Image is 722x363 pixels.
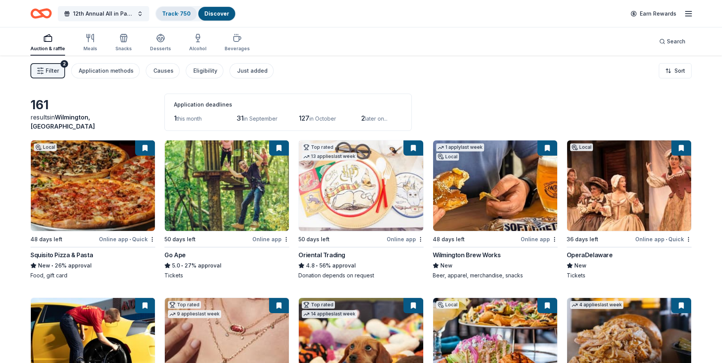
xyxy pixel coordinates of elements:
a: Earn Rewards [626,7,681,21]
div: Causes [153,66,174,75]
button: Track· 750Discover [155,6,236,21]
div: 50 days left [298,235,330,244]
a: Image for Wilmington Brew Works1 applylast weekLocal48 days leftOnline appWilmington Brew WorksNe... [433,140,558,279]
span: Wilmington, [GEOGRAPHIC_DATA] [30,113,95,130]
div: 161 [30,97,155,113]
div: 56% approval [298,261,423,270]
div: 27% approval [164,261,289,270]
button: Just added [230,63,274,78]
span: New [440,261,453,270]
span: • [316,263,318,269]
img: Image for Oriental Trading [299,140,423,231]
div: Local [436,153,459,161]
span: 127 [299,114,309,122]
span: in October [309,115,336,122]
div: Local [436,301,459,309]
span: 4.8 [306,261,315,270]
a: Track· 750 [162,10,191,17]
div: Food, gift card [30,272,155,279]
div: Eligibility [193,66,217,75]
img: Image for Wilmington Brew Works [433,140,557,231]
button: Snacks [115,30,132,56]
span: Search [667,37,685,46]
button: Auction & raffle [30,30,65,56]
div: Application deadlines [174,100,402,109]
a: Image for Squisito Pizza & PastaLocal48 days leftOnline app•QuickSquisito Pizza & PastaNew•26% ap... [30,140,155,279]
span: New [38,261,50,270]
span: later on... [365,115,387,122]
div: 2 [61,60,68,68]
img: Image for OperaDelaware [567,140,691,231]
span: 12th Annual All in Paddle Raffle [73,9,134,18]
span: 1 [174,114,177,122]
a: Image for Go Ape50 days leftOnline appGo Ape5.0•27% approvalTickets [164,140,289,279]
div: results [30,113,155,131]
span: Filter [46,66,59,75]
div: Oriental Trading [298,250,345,260]
div: Squisito Pizza & Pasta [30,250,93,260]
span: this month [177,115,202,122]
a: Image for Oriental TradingTop rated13 applieslast week50 days leftOnline appOriental Trading4.8•5... [298,140,423,279]
div: Beer, apparel, merchandise, snacks [433,272,558,279]
button: Filter2 [30,63,65,78]
span: • [51,263,53,269]
button: Sort [659,63,692,78]
div: Meals [83,46,97,52]
div: Tickets [164,272,289,279]
div: Beverages [225,46,250,52]
span: 2 [361,114,365,122]
div: 9 applies last week [168,310,221,318]
div: Go Ape [164,250,186,260]
div: 1 apply last week [436,143,484,151]
div: Top rated [168,301,201,309]
div: 4 applies last week [570,301,623,309]
span: New [574,261,587,270]
div: Donation depends on request [298,272,423,279]
div: Desserts [150,46,171,52]
div: 26% approval [30,261,155,270]
span: • [666,236,667,242]
span: • [182,263,183,269]
button: Eligibility [186,63,223,78]
img: Image for Squisito Pizza & Pasta [31,140,155,231]
span: 31 [236,114,244,122]
a: Image for OperaDelawareLocal36 days leftOnline app•QuickOperaDelawareNewTickets [567,140,692,279]
div: 48 days left [433,235,465,244]
div: Auction & raffle [30,46,65,52]
a: Discover [204,10,229,17]
div: Snacks [115,46,132,52]
button: Application methods [71,63,140,78]
div: Application methods [79,66,134,75]
button: Desserts [150,30,171,56]
div: 36 days left [567,235,598,244]
span: 5.0 [172,261,180,270]
div: Local [570,143,593,151]
div: Tickets [567,272,692,279]
span: Sort [674,66,685,75]
div: Alcohol [189,46,206,52]
div: 13 applies last week [302,153,357,161]
div: 48 days left [30,235,62,244]
div: Top rated [302,301,335,309]
button: 12th Annual All in Paddle Raffle [58,6,149,21]
div: Online app [387,234,424,244]
div: OperaDelaware [567,250,613,260]
span: in September [244,115,277,122]
button: Beverages [225,30,250,56]
button: Meals [83,30,97,56]
div: Online app Quick [635,234,692,244]
div: 50 days left [164,235,196,244]
div: Just added [237,66,268,75]
button: Causes [146,63,180,78]
div: Online app [252,234,289,244]
span: • [129,236,131,242]
div: Online app [521,234,558,244]
button: Alcohol [189,30,206,56]
div: Online app Quick [99,234,155,244]
div: Wilmington Brew Works [433,250,501,260]
span: in [30,113,95,130]
a: Home [30,5,52,22]
img: Image for Go Ape [165,140,289,231]
div: 14 applies last week [302,310,357,318]
button: Search [653,34,692,49]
